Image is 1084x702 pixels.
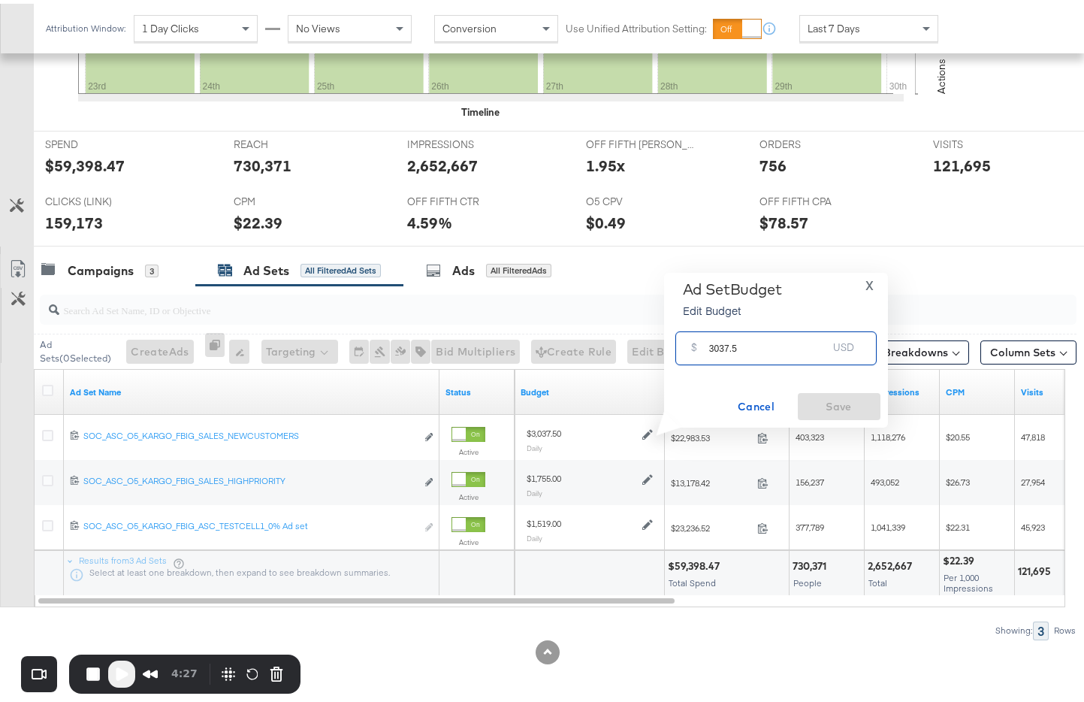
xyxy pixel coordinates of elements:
div: 3 [145,261,159,274]
span: $22.31 [946,518,970,529]
span: 1 Day Clicks [142,18,199,32]
sub: Daily [527,485,542,494]
div: All Filtered Ads [486,260,551,274]
div: Showing: [995,622,1033,632]
span: REACH [234,134,346,148]
div: $1,755.00 [527,469,561,481]
div: $22.39 [234,208,282,230]
text: Actions [935,55,948,90]
div: 730,371 [234,151,291,173]
span: 156,237 [796,473,824,484]
span: 1,041,339 [871,518,905,529]
div: 730,371 [793,555,831,570]
span: Total Spend [669,573,716,585]
button: Breakdowns [874,337,969,361]
span: Conversion [442,18,497,32]
span: $26.73 [946,473,970,484]
div: Ads [452,259,475,276]
span: 493,052 [871,473,899,484]
div: USD [827,334,860,361]
div: 159,173 [45,208,103,230]
span: 47,818 [1021,428,1045,439]
div: 121,695 [1018,561,1055,575]
div: Ad Sets [243,259,289,276]
input: Enter your budget [709,322,828,355]
div: 756 [759,151,787,173]
span: Per 1,000 Impressions [944,568,993,590]
div: Campaigns [68,259,134,276]
a: SOC_ASC_O5_KARGO_FBIG_SALES_HIGHPRIORITY [83,471,416,487]
span: X [865,271,874,292]
span: 1,118,276 [871,428,905,439]
label: Active [451,534,485,543]
button: X [859,277,880,288]
span: CPM [234,191,346,205]
span: $23,236.52 [671,519,751,530]
span: Last 7 Days [808,18,860,32]
span: Cancel [721,394,792,413]
div: 121,695 [933,151,991,173]
span: OFF FIFTH CTR [407,191,520,205]
a: Your Ad Set name. [70,383,433,395]
span: OFF FIFTH CPA [759,191,872,205]
a: The average cost you've paid to have 1,000 impressions of your ad. [946,383,1009,395]
div: $0.49 [586,208,626,230]
a: SOC_ASC_O5_KARGO_FBIG_SALES_NEWCUSTOMERS [83,426,416,442]
a: Shows the current budget of Ad Set. [521,383,659,395]
a: The number of times your ad was served. On mobile apps an ad is counted as served the first time ... [871,383,934,395]
div: $59,398.47 [668,555,724,570]
span: $20.55 [946,428,970,439]
div: Rows [1053,622,1076,632]
span: 403,323 [796,428,824,439]
div: Timeline [461,101,500,116]
div: 4.59% [407,208,452,230]
div: $1,519.00 [527,514,561,526]
div: Ad Sets ( 0 Selected) [40,334,115,362]
span: Total [868,573,887,585]
div: 1.95x [586,151,625,173]
div: $ [685,334,703,361]
a: SOC_ASC_O5_KARGO_FBIG_ASC_TESTCELL1_0% Ad set [83,516,416,532]
label: Active [451,489,485,498]
div: 0 [205,329,230,368]
sub: Daily [527,440,542,449]
span: IMPRESSIONS [407,134,520,148]
sub: Daily [527,530,542,539]
span: SPEND [45,134,158,148]
span: People [793,573,822,585]
span: CLICKS (LINK) [45,191,158,205]
div: 3 [1033,618,1049,637]
label: Use Unified Attribution Setting: [566,18,707,32]
span: ORDERS [759,134,872,148]
span: O5 CPV [586,191,699,205]
div: SOC_ASC_O5_KARGO_FBIG_ASC_TESTCELL1_0% Ad set [83,516,416,528]
div: All Filtered Ad Sets [300,260,381,274]
span: 45,923 [1021,518,1045,529]
span: VISITS [933,134,1046,148]
div: $22.39 [943,550,979,564]
span: 377,789 [796,518,824,529]
label: Active [451,443,485,453]
p: Edit Budget [683,299,782,314]
div: SOC_ASC_O5_KARGO_FBIG_SALES_NEWCUSTOMERS [83,426,416,438]
div: Attribution Window: [45,20,126,30]
div: $59,398.47 [45,151,125,173]
span: No Views [296,18,340,32]
div: 2,652,667 [868,555,916,570]
div: SOC_ASC_O5_KARGO_FBIG_SALES_HIGHPRIORITY [83,471,416,483]
input: Search Ad Set Name, ID or Objective [59,286,984,315]
span: $22,983.53 [671,428,751,440]
span: OFF FIFTH [PERSON_NAME] [586,134,699,148]
button: Column Sets [980,337,1076,361]
div: $3,037.50 [527,424,561,436]
span: 27,954 [1021,473,1045,484]
a: Shows the current state of your Ad Set. [445,383,509,395]
div: Ad Set Budget [683,277,782,295]
div: 2,652,667 [407,151,478,173]
div: $78.57 [759,208,808,230]
button: Cancel [715,389,798,416]
span: $13,178.42 [671,474,751,485]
